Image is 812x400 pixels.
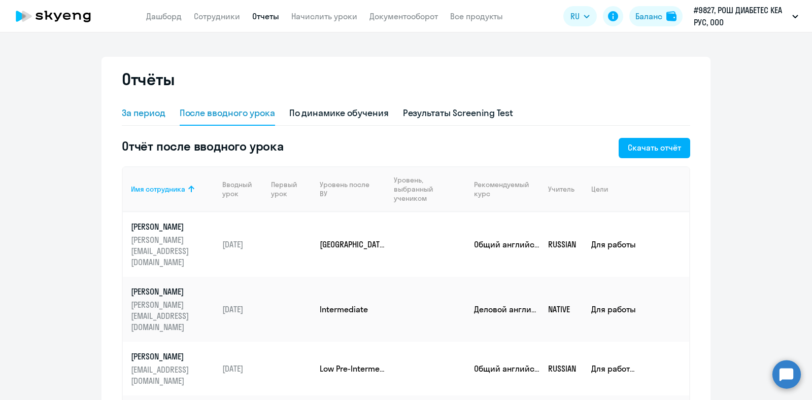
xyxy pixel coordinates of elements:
p: [DATE] [222,304,263,315]
div: Вводный урок [222,180,256,198]
a: [PERSON_NAME][PERSON_NAME][EMAIL_ADDRESS][DOMAIN_NAME] [131,286,214,333]
a: Дашборд [146,11,182,21]
div: Первый урок [271,180,312,198]
div: Первый урок [271,180,304,198]
div: Учитель [548,185,574,194]
a: Начислить уроки [291,11,357,21]
h2: Отчёты [122,69,175,89]
p: Для работы, Для себя [591,363,639,374]
button: Балансbalance [629,6,683,26]
a: Документооборот [369,11,438,21]
p: Для работы [591,239,639,250]
div: Уровень, выбранный учеником [394,175,459,203]
div: Баланс [635,10,662,22]
div: По динамике обучения [289,106,389,120]
h5: Отчёт после вводного урока [122,138,284,154]
div: Скачать отчёт [628,141,681,154]
td: Low Pre-Intermediate [312,342,386,395]
div: За период [122,106,165,120]
p: Для работы [591,304,639,315]
p: [PERSON_NAME][EMAIL_ADDRESS][DOMAIN_NAME] [131,299,214,333]
img: balance [666,11,676,21]
div: Имя сотрудника [131,185,185,194]
td: [GEOGRAPHIC_DATA] [312,212,386,277]
a: Сотрудники [194,11,240,21]
p: #9827, РОШ ДИАБЕТЕС КЕА РУС, ООО [694,4,788,28]
button: #9827, РОШ ДИАБЕТЕС КЕА РУС, ООО [689,4,803,28]
span: RU [570,10,580,22]
div: Цели [591,185,608,194]
a: [PERSON_NAME][EMAIL_ADDRESS][DOMAIN_NAME] [131,351,214,386]
div: Уровень, выбранный учеником [394,175,466,203]
div: Уровень после ВУ [320,180,377,198]
td: RUSSIAN [540,212,583,277]
div: Результаты Screening Test [403,106,514,120]
div: Рекомендуемый курс [474,180,532,198]
div: Имя сотрудника [131,185,214,194]
td: Intermediate [312,277,386,342]
p: [PERSON_NAME] [131,221,214,232]
p: [EMAIL_ADDRESS][DOMAIN_NAME] [131,364,214,386]
a: Все продукты [450,11,503,21]
a: [PERSON_NAME][PERSON_NAME][EMAIL_ADDRESS][DOMAIN_NAME] [131,221,214,268]
td: RUSSIAN [540,342,583,395]
div: Вводный урок [222,180,263,198]
td: NATIVE [540,277,583,342]
button: Скачать отчёт [619,138,690,158]
p: [DATE] [222,239,263,250]
div: Уровень после ВУ [320,180,386,198]
p: [DATE] [222,363,263,374]
p: [PERSON_NAME] [131,351,214,362]
div: Цели [591,185,681,194]
p: Общий английский [474,363,540,374]
button: RU [563,6,597,26]
div: Рекомендуемый курс [474,180,540,198]
div: После вводного урока [180,106,275,120]
div: Учитель [548,185,583,194]
p: [PERSON_NAME][EMAIL_ADDRESS][DOMAIN_NAME] [131,234,214,268]
a: Отчеты [252,11,279,21]
p: Общий английский [474,239,540,250]
p: Деловой английский [474,304,540,315]
p: [PERSON_NAME] [131,286,214,297]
